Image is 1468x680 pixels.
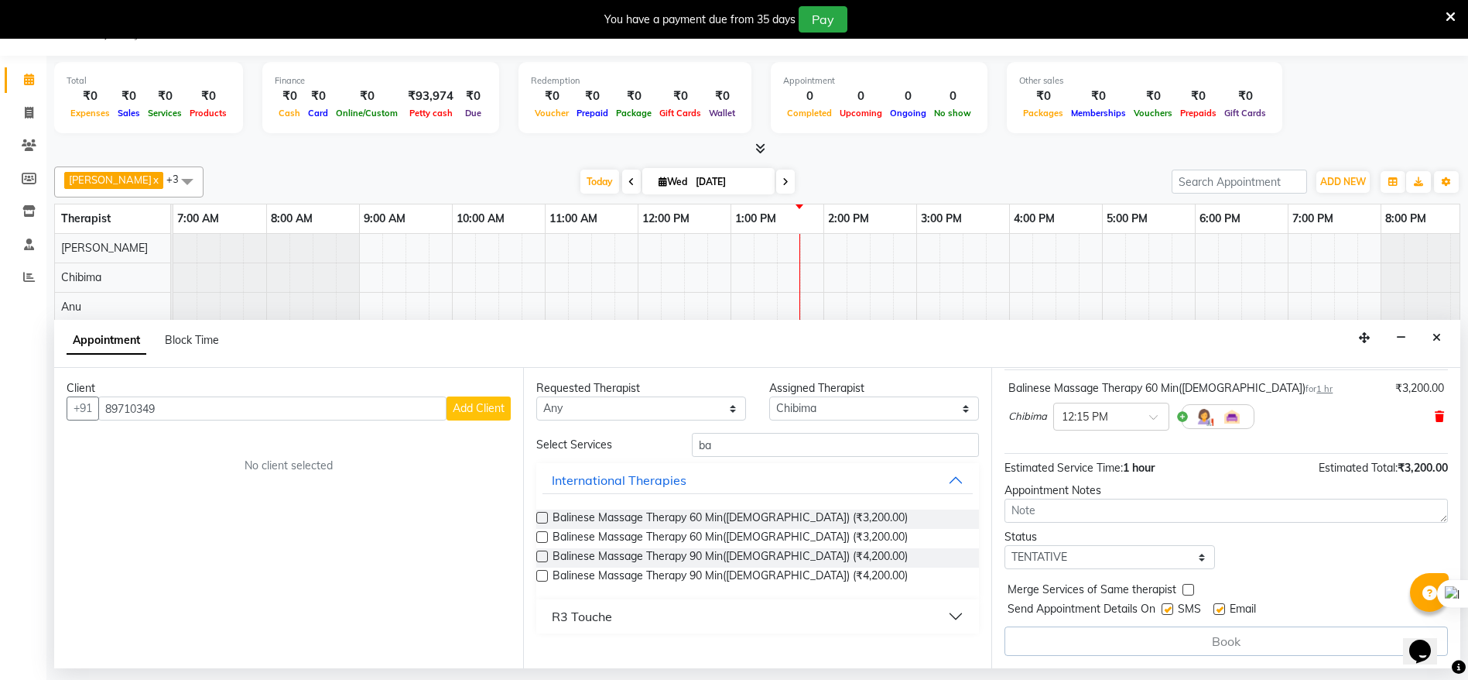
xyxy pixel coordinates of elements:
[604,12,796,28] div: You have a payment due from 35 days
[1220,88,1270,105] div: ₹0
[1008,601,1155,620] span: Send Appointment Details On
[886,88,930,105] div: 0
[1004,483,1448,499] div: Appointment Notes
[447,397,511,421] button: Add Client
[1008,582,1176,601] span: Merge Services of Same therapist
[1319,461,1398,475] span: Estimated Total:
[1288,208,1337,230] a: 7:00 PM
[1008,380,1333,397] div: Balinese Massage Therapy 60 Min([DEMOGRAPHIC_DATA])
[67,397,99,421] button: +91
[275,88,304,105] div: ₹0
[67,88,114,105] div: ₹0
[1316,383,1333,394] span: 1 hr
[332,108,402,118] span: Online/Custom
[1305,383,1333,394] small: for
[1176,108,1220,118] span: Prepaids
[165,333,219,347] span: Block Time
[783,88,836,105] div: 0
[460,88,487,105] div: ₹0
[930,88,975,105] div: 0
[573,108,612,118] span: Prepaid
[1403,618,1453,665] iframe: chat widget
[144,108,186,118] span: Services
[930,108,975,118] span: No show
[1398,461,1448,475] span: ₹3,200.00
[580,170,619,194] span: Today
[173,208,223,230] a: 7:00 AM
[886,108,930,118] span: Ongoing
[186,108,231,118] span: Products
[304,88,332,105] div: ₹0
[61,270,101,284] span: Chibima
[531,88,573,105] div: ₹0
[1316,171,1370,193] button: ADD NEW
[1130,108,1176,118] span: Vouchers
[836,88,886,105] div: 0
[1223,407,1241,426] img: Interior.png
[267,208,317,230] a: 8:00 AM
[453,401,505,415] span: Add Client
[1010,208,1059,230] a: 4:00 PM
[1176,88,1220,105] div: ₹0
[453,208,508,230] a: 10:00 AM
[525,437,680,453] div: Select Services
[1195,407,1213,426] img: Hairdresser.png
[1004,529,1214,545] div: Status
[69,173,152,186] span: [PERSON_NAME]
[731,208,780,230] a: 1:00 PM
[542,603,974,630] button: R3 Touche
[1008,409,1047,424] span: Chibima
[1395,380,1444,397] div: ₹3,200.00
[461,108,485,118] span: Due
[1381,208,1430,230] a: 8:00 PM
[1019,88,1067,105] div: ₹0
[542,466,974,494] button: International Therapies
[553,548,908,568] span: Balinese Massage Therapy 90 Min([DEMOGRAPHIC_DATA]) (₹4,200.00)
[152,173,159,186] a: x
[360,208,409,230] a: 9:00 AM
[573,88,612,105] div: ₹0
[61,241,148,255] span: [PERSON_NAME]
[552,607,612,626] div: R3 Touche
[1425,326,1448,350] button: Close
[1130,88,1176,105] div: ₹0
[1019,108,1067,118] span: Packages
[553,510,908,529] span: Balinese Massage Therapy 60 Min([DEMOGRAPHIC_DATA]) (₹3,200.00)
[304,108,332,118] span: Card
[638,208,693,230] a: 12:00 PM
[186,88,231,105] div: ₹0
[114,88,144,105] div: ₹0
[705,108,739,118] span: Wallet
[531,108,573,118] span: Voucher
[917,208,966,230] a: 3:00 PM
[705,88,739,105] div: ₹0
[402,88,460,105] div: ₹93,974
[1178,601,1201,620] span: SMS
[552,471,686,489] div: International Therapies
[61,300,81,314] span: Anu
[332,88,402,105] div: ₹0
[1067,88,1130,105] div: ₹0
[546,208,601,230] a: 11:00 AM
[104,458,474,474] div: No client selected
[531,74,739,88] div: Redemption
[67,327,146,355] span: Appointment
[691,170,768,194] input: 2025-09-03
[1103,208,1151,230] a: 5:00 PM
[1196,208,1244,230] a: 6:00 PM
[98,397,447,421] input: Search by Name/Mobile/Email/Code
[275,74,487,88] div: Finance
[1320,176,1366,187] span: ADD NEW
[1220,108,1270,118] span: Gift Cards
[1172,170,1307,194] input: Search Appointment
[799,6,847,33] button: Pay
[836,108,886,118] span: Upcoming
[655,108,705,118] span: Gift Cards
[612,108,655,118] span: Package
[1067,108,1130,118] span: Memberships
[655,176,691,187] span: Wed
[783,108,836,118] span: Completed
[553,568,908,587] span: Balinese Massage Therapy 90 Min([DEMOGRAPHIC_DATA]) (₹4,200.00)
[783,74,975,88] div: Appointment
[67,108,114,118] span: Expenses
